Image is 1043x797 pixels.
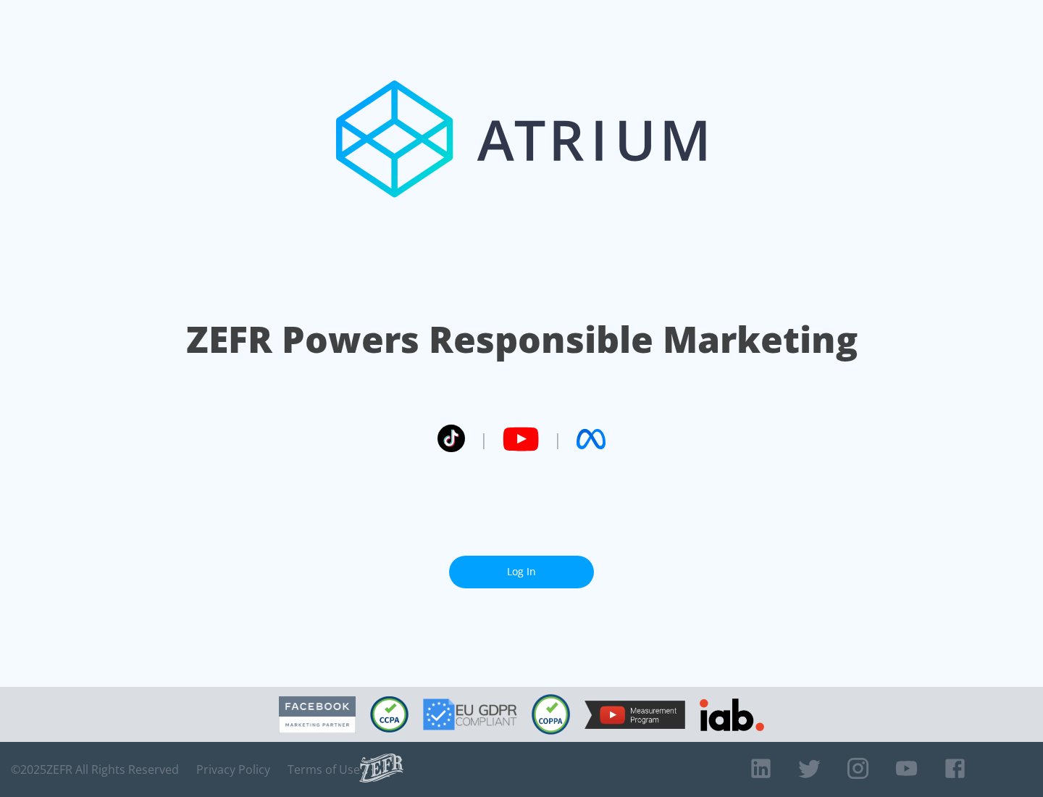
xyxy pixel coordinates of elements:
a: Privacy Policy [196,762,270,777]
a: Terms of Use [288,762,360,777]
img: GDPR Compliant [423,698,517,730]
img: Facebook Marketing Partner [279,696,356,733]
img: IAB [700,698,764,731]
a: Log In [449,556,594,588]
h1: ZEFR Powers Responsible Marketing [186,314,858,364]
span: | [479,428,488,450]
img: YouTube Measurement Program [585,701,685,729]
img: COPPA Compliant [532,694,570,735]
span: | [553,428,562,450]
span: © 2025 ZEFR All Rights Reserved [11,762,179,777]
img: CCPA Compliant [370,696,409,733]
